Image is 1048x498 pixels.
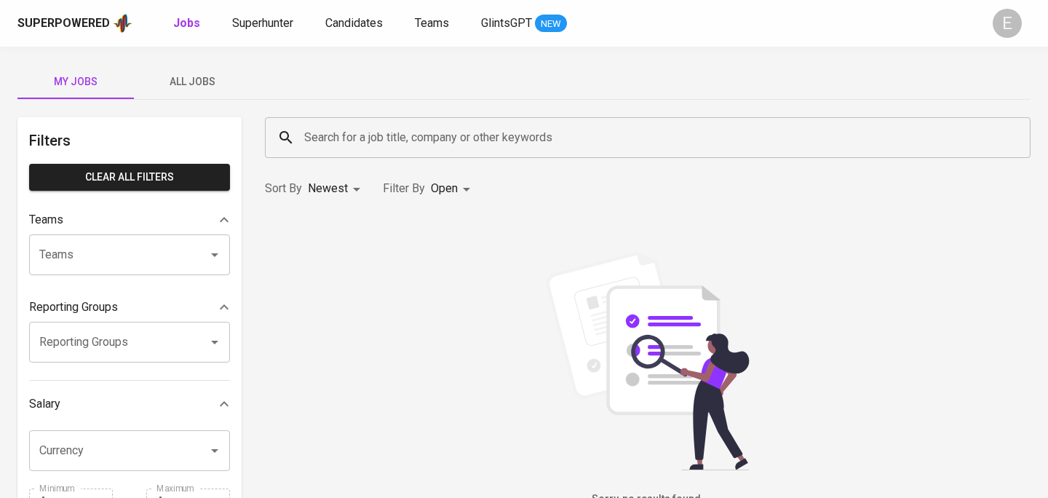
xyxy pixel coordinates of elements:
[29,299,118,316] p: Reporting Groups
[29,293,230,322] div: Reporting Groups
[325,16,383,30] span: Candidates
[205,245,225,265] button: Open
[232,15,296,33] a: Superhunter
[539,252,757,470] img: file_searching.svg
[431,175,475,202] div: Open
[173,15,203,33] a: Jobs
[26,73,125,91] span: My Jobs
[205,440,225,461] button: Open
[415,15,452,33] a: Teams
[17,12,132,34] a: Superpoweredapp logo
[431,181,458,195] span: Open
[265,180,302,197] p: Sort By
[29,390,230,419] div: Salary
[29,211,63,229] p: Teams
[481,15,567,33] a: GlintsGPT NEW
[325,15,386,33] a: Candidates
[173,16,200,30] b: Jobs
[481,16,532,30] span: GlintsGPT
[143,73,242,91] span: All Jobs
[308,180,348,197] p: Newest
[17,15,110,32] div: Superpowered
[29,129,230,152] h6: Filters
[535,17,567,31] span: NEW
[41,168,218,186] span: Clear All filters
[113,12,132,34] img: app logo
[993,9,1022,38] div: E
[308,175,365,202] div: Newest
[205,332,225,352] button: Open
[29,205,230,234] div: Teams
[415,16,449,30] span: Teams
[232,16,293,30] span: Superhunter
[29,395,60,413] p: Salary
[29,164,230,191] button: Clear All filters
[383,180,425,197] p: Filter By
